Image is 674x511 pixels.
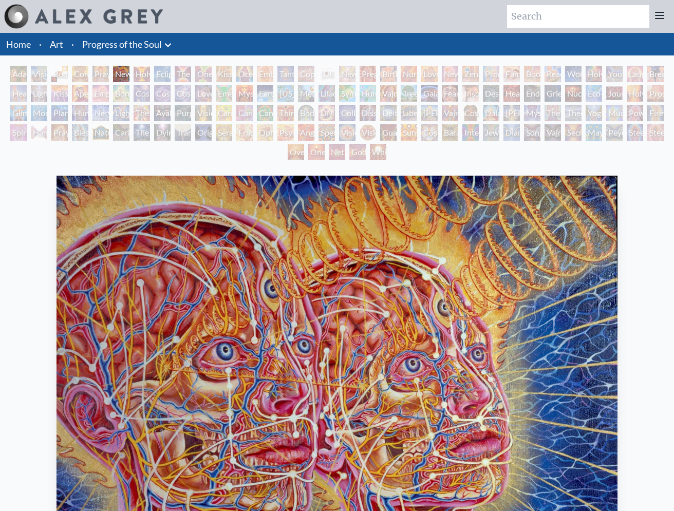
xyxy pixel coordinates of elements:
[113,124,129,141] div: Caring
[503,105,520,121] div: [PERSON_NAME]
[31,85,47,102] div: Lightweaver
[360,105,376,121] div: Dissectional Art for Tool's Lateralus CD
[154,124,171,141] div: Dying
[647,66,664,82] div: Breathing
[51,66,68,82] div: Body, Mind, Spirit
[92,124,109,141] div: Nature of Mind
[92,66,109,82] div: Praying
[586,124,602,141] div: Mayan Being
[483,85,499,102] div: Despair
[339,85,355,102] div: Symbiosis: Gall Wasp & Oak Tree
[647,105,664,121] div: Firewalking
[360,85,376,102] div: Humming Bird
[257,66,273,82] div: Embracing
[380,105,397,121] div: Deities & Demons Drinking from the Milky Pool
[319,66,335,82] div: [DEMOGRAPHIC_DATA] Embryo
[236,85,253,102] div: Mysteriosa 2
[236,66,253,82] div: Ocean of Love Bliss
[134,85,150,102] div: Cosmic Creativity
[586,66,602,82] div: Holy Family
[329,144,345,160] div: Net of Being
[31,105,47,121] div: Monochord
[72,66,88,82] div: Contemplation
[442,105,458,121] div: Vajra Guru
[298,85,314,102] div: Metamorphosis
[50,37,63,51] a: Art
[401,85,417,102] div: Tree & Person
[51,124,68,141] div: Praying Hands
[483,66,499,82] div: Promise
[339,105,355,121] div: Collective Vision
[113,85,129,102] div: Bond
[503,85,520,102] div: Headache
[134,105,150,121] div: The Shulgins and their Alchemical Angels
[647,124,664,141] div: Steeplehead 2
[298,105,314,121] div: Body/Mind as a Vibratory Field of Energy
[483,105,499,121] div: Dalai Lama
[216,124,232,141] div: Seraphic Transport Docking on the Third Eye
[277,105,294,121] div: Third Eye Tears of Joy
[421,105,438,121] div: [PERSON_NAME]
[421,124,438,141] div: Cosmic Elf
[257,105,273,121] div: Cannabacchus
[82,37,162,51] a: Progress of the Soul
[606,124,623,141] div: Peyote Being
[401,105,417,121] div: Liberation Through Seeing
[586,105,602,121] div: Yogi & the Möbius Sphere
[92,85,109,102] div: Empowerment
[565,85,582,102] div: Nuclear Crucifixion
[216,105,232,121] div: Cannabis Mudra
[462,124,479,141] div: Interbeing
[31,66,47,82] div: Visionary Origin of Language
[195,124,212,141] div: Original Face
[72,85,88,102] div: Aperture
[319,105,335,121] div: DMT - The Spirit Molecule
[154,105,171,121] div: Ayahuasca Visitation
[360,124,376,141] div: Vision Crystal Tondo
[195,66,212,82] div: One Taste
[545,105,561,121] div: The Seer
[442,66,458,82] div: New Family
[72,124,88,141] div: Blessing Hand
[545,85,561,102] div: Grieving
[462,66,479,82] div: Zena Lotus
[277,66,294,82] div: Tantra
[277,124,294,141] div: Psychomicrograph of a Fractal Paisley Cherub Feather Tip
[421,85,438,102] div: Gaia
[565,105,582,121] div: Theologue
[10,124,27,141] div: Spirit Animates the Flesh
[51,105,68,121] div: Planetary Prayers
[401,66,417,82] div: Nursing
[380,85,397,102] div: Vajra Horse
[503,124,520,141] div: Diamond Being
[67,33,78,55] li: ·
[627,66,643,82] div: Laughing Man
[175,85,191,102] div: Cosmic Lovers
[92,105,109,121] div: Networks
[360,66,376,82] div: Pregnancy
[10,66,27,82] div: Adam & Eve
[380,124,397,141] div: Guardian of Infinite Vision
[298,66,314,82] div: Copulating
[216,66,232,82] div: Kissing
[442,85,458,102] div: Fear
[565,66,582,82] div: Wonder
[134,124,150,141] div: The Soul Finds It's Way
[524,105,540,121] div: Mystic Eye
[308,144,325,160] div: One
[72,105,88,121] div: Human Geometry
[545,124,561,141] div: Vajra Being
[31,124,47,141] div: Hands that See
[524,66,540,82] div: Boo-boo
[195,85,212,102] div: Love is a Cosmic Force
[380,66,397,82] div: Birth
[483,124,499,141] div: Jewel Being
[175,124,191,141] div: Transfiguration
[134,66,150,82] div: Holy Grail
[627,85,643,102] div: Holy Fire
[319,124,335,141] div: Spectral Lotus
[236,124,253,141] div: Fractal Eyes
[175,105,191,121] div: Purging
[113,66,129,82] div: New Man New Woman
[370,144,386,160] div: White Light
